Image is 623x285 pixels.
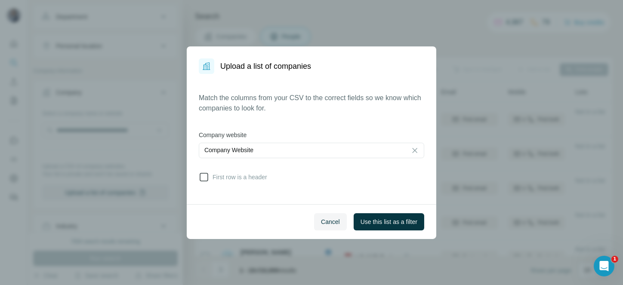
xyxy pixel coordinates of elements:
[204,146,253,154] p: Company Website
[321,218,340,226] span: Cancel
[199,93,424,113] p: Match the columns from your CSV to the correct fields so we know which companies to look for.
[611,256,618,263] span: 1
[314,213,347,230] button: Cancel
[354,213,424,230] button: Use this list as a filter
[594,256,614,276] iframe: Intercom live chat
[361,218,417,226] span: Use this list as a filter
[220,60,311,72] h1: Upload a list of companies
[209,173,267,181] span: First row is a header
[199,131,424,139] label: Company website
